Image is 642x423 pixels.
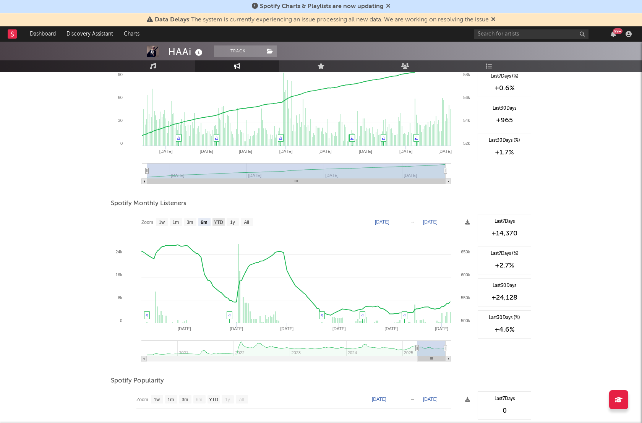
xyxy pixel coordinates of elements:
[482,250,527,257] div: Last 7 Days (%)
[482,282,527,289] div: Last 30 Days
[403,313,406,317] a: ♫
[399,149,413,154] text: [DATE]
[482,218,527,225] div: Last 7 Days
[279,135,282,140] a: ♫
[260,3,384,10] span: Spotify Charts & Playlists are now updating
[463,141,470,146] text: 52k
[111,376,164,386] span: Spotify Popularity
[386,3,391,10] span: Dismiss
[423,219,438,225] text: [DATE]
[178,326,191,331] text: [DATE]
[611,31,616,37] button: 99+
[239,397,244,402] text: All
[159,149,173,154] text: [DATE]
[482,293,527,302] div: +24,128
[120,141,123,146] text: 0
[244,220,249,225] text: All
[461,272,470,277] text: 600k
[118,26,145,42] a: Charts
[155,17,489,23] span: : The system is currently experiencing an issue processing all new data. We are working on resolv...
[463,118,470,123] text: 54k
[372,397,386,402] text: [DATE]
[24,26,61,42] a: Dashboard
[482,395,527,402] div: Last 7 Days
[118,118,123,123] text: 30
[482,325,527,334] div: +4.6 %
[230,326,243,331] text: [DATE]
[375,219,389,225] text: [DATE]
[482,261,527,270] div: +2.7 %
[168,397,174,402] text: 1m
[201,220,207,225] text: 6m
[230,220,235,225] text: 1y
[182,397,188,402] text: 3m
[361,313,364,317] a: ♫
[118,95,123,100] text: 60
[111,199,186,208] span: Spotify Monthly Listeners
[239,149,252,154] text: [DATE]
[461,295,470,300] text: 550k
[141,220,153,225] text: Zoom
[482,137,527,144] div: Last 30 Days (%)
[482,314,527,321] div: Last 30 Days (%)
[177,135,180,140] a: ♫
[318,149,332,154] text: [DATE]
[214,45,262,57] button: Track
[482,229,527,238] div: +14,370
[228,313,231,317] a: ♫
[384,326,398,331] text: [DATE]
[350,135,353,140] a: ♫
[118,72,123,77] text: 90
[482,73,527,80] div: Last 7 Days (%)
[115,250,122,254] text: 24k
[120,318,122,323] text: 0
[280,326,293,331] text: [DATE]
[461,318,470,323] text: 500k
[463,72,470,77] text: 58k
[214,220,223,225] text: YTD
[482,406,527,415] div: 0
[482,105,527,112] div: Last 30 Days
[168,45,204,58] div: HAAi
[415,135,418,140] a: ♫
[61,26,118,42] a: Discovery Assistant
[482,148,527,157] div: +1.7 %
[159,220,165,225] text: 1w
[118,295,122,300] text: 8k
[115,272,122,277] text: 16k
[215,135,218,140] a: ♫
[154,397,160,402] text: 1w
[482,116,527,125] div: +965
[173,220,179,225] text: 1m
[359,149,372,154] text: [DATE]
[410,397,415,402] text: →
[279,149,293,154] text: [DATE]
[438,149,452,154] text: [DATE]
[423,397,438,402] text: [DATE]
[332,326,346,331] text: [DATE]
[461,250,470,254] text: 650k
[155,17,189,23] span: Data Delays
[196,397,203,402] text: 6m
[491,17,496,23] span: Dismiss
[136,397,148,402] text: Zoom
[225,397,230,402] text: 1y
[187,220,193,225] text: 3m
[474,29,588,39] input: Search for artists
[320,313,323,317] a: ♫
[463,95,470,100] text: 56k
[435,326,448,331] text: [DATE]
[482,84,527,93] div: +0.6 %
[613,28,623,34] div: 99 +
[410,219,415,225] text: →
[382,135,385,140] a: ♫
[145,313,148,317] a: ♫
[200,149,213,154] text: [DATE]
[209,397,218,402] text: YTD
